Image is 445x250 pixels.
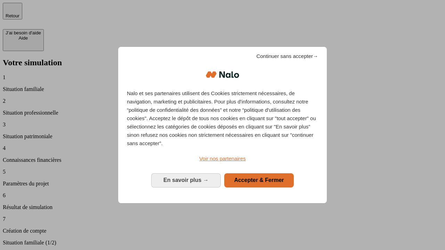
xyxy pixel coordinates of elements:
a: Voir nos partenaires [127,155,318,163]
span: Voir nos partenaires [199,156,245,161]
span: Continuer sans accepter→ [256,52,318,60]
span: En savoir plus → [163,177,209,183]
span: Accepter & Fermer [234,177,284,183]
img: Logo [206,64,239,85]
div: Bienvenue chez Nalo Gestion du consentement [118,47,327,203]
button: Accepter & Fermer: Accepter notre traitement des données et fermer [224,173,294,187]
button: En savoir plus: Configurer vos consentements [151,173,221,187]
p: Nalo et ses partenaires utilisent des Cookies strictement nécessaires, de navigation, marketing e... [127,89,318,148]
